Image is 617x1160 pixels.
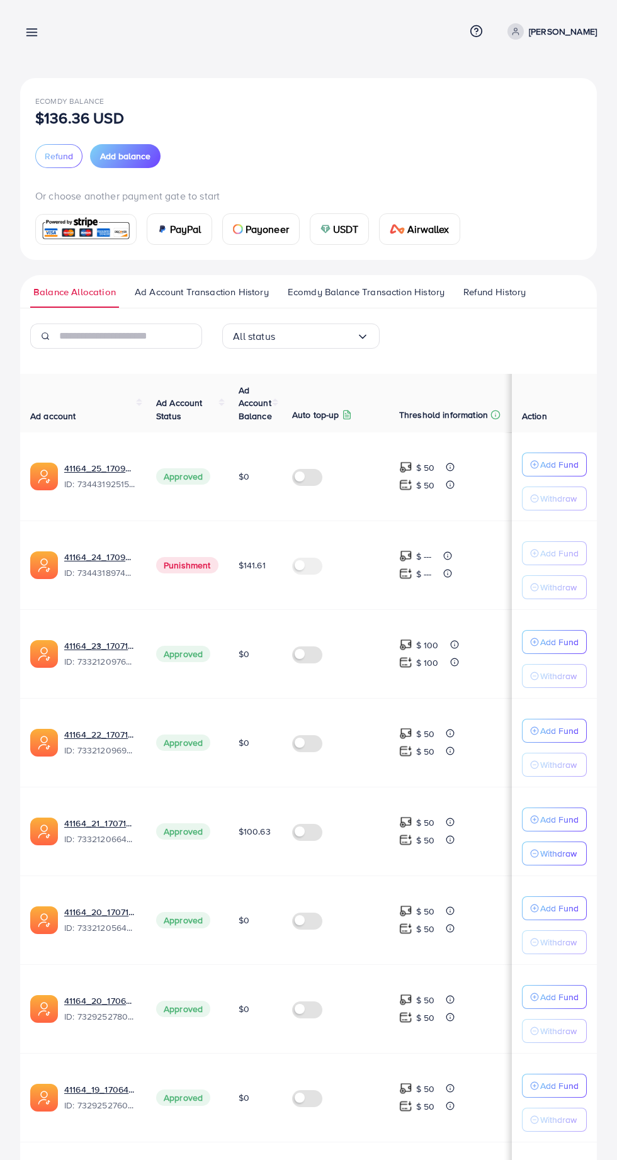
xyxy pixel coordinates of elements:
p: $ 50 [416,1081,435,1096]
p: $ 50 [416,815,435,830]
span: Punishment [156,557,218,573]
img: top-up amount [399,638,412,651]
span: Ad Account Status [156,397,203,422]
p: $ 100 [416,655,439,670]
div: <span class='underline'>41164_22_1707142456408</span></br>7332120969684811778 [64,728,136,757]
button: Add Fund [522,896,587,920]
button: Withdraw [522,1019,587,1043]
p: $ 50 [416,726,435,741]
img: ic-ads-acc.e4c84228.svg [30,995,58,1023]
img: top-up amount [399,1011,412,1024]
span: $0 [239,648,249,660]
p: $ 50 [416,1099,435,1114]
p: Withdraw [540,1023,577,1039]
span: $0 [239,1003,249,1015]
p: $ 50 [416,1010,435,1025]
span: Approved [156,1090,210,1106]
p: Withdraw [540,935,577,950]
p: $136.36 USD [35,110,124,125]
div: <span class='underline'>41164_25_1709982599082</span></br>7344319251534069762 [64,462,136,491]
span: Airwallex [407,222,449,237]
span: Payoneer [246,222,289,237]
span: Ecomdy Balance [35,96,104,106]
button: Withdraw [522,575,587,599]
p: Add Fund [540,989,579,1005]
p: $ --- [416,566,432,582]
span: Approved [156,1001,210,1017]
a: 41164_21_1707142387585 [64,817,136,830]
a: 41164_19_1706474666940 [64,1083,136,1096]
p: Add Fund [540,546,579,561]
img: card [320,224,331,234]
p: Or choose another payment gate to start [35,188,582,203]
p: Withdraw [540,846,577,861]
span: ID: 7329252760468127746 [64,1099,136,1112]
img: top-up amount [399,478,412,492]
span: USDT [333,222,359,237]
a: 41164_20_1707142368069 [64,906,136,918]
a: 41164_23_1707142475983 [64,639,136,652]
img: top-up amount [399,727,412,740]
p: Withdraw [540,668,577,684]
span: $141.61 [239,559,266,572]
div: <span class='underline'>41164_21_1707142387585</span></br>7332120664427642882 [64,817,136,846]
span: $0 [239,914,249,926]
img: ic-ads-acc.e4c84228.svg [30,640,58,668]
span: Refund [45,150,73,162]
span: ID: 7329252780571557890 [64,1010,136,1023]
img: card [390,224,405,234]
span: Approved [156,735,210,751]
button: Withdraw [522,930,587,954]
img: top-up amount [399,461,412,474]
p: Add Fund [540,457,579,472]
img: top-up amount [399,549,412,563]
p: Add Fund [540,723,579,738]
div: <span class='underline'>41164_20_1707142368069</span></br>7332120564271874049 [64,906,136,935]
img: top-up amount [399,904,412,918]
span: Approved [156,646,210,662]
img: top-up amount [399,745,412,758]
img: card [40,216,132,243]
p: Withdraw [540,1112,577,1127]
img: ic-ads-acc.e4c84228.svg [30,729,58,757]
a: cardPayoneer [222,213,300,245]
p: Withdraw [540,757,577,772]
p: $ 50 [416,993,435,1008]
span: Approved [156,912,210,928]
span: ID: 7344319251534069762 [64,478,136,490]
span: ID: 7332120564271874049 [64,921,136,934]
span: All status [233,327,275,346]
img: ic-ads-acc.e4c84228.svg [30,818,58,845]
img: top-up amount [399,656,412,669]
input: Search for option [275,327,356,346]
p: Threshold information [399,407,488,422]
button: Withdraw [522,753,587,777]
p: [PERSON_NAME] [529,24,597,39]
span: Balance Allocation [33,285,116,299]
a: cardAirwallex [379,213,460,245]
button: Add balance [90,144,161,168]
img: ic-ads-acc.e4c84228.svg [30,1084,58,1112]
p: Withdraw [540,491,577,506]
button: Withdraw [522,1108,587,1132]
button: Add Fund [522,453,587,476]
p: $ 50 [416,460,435,475]
span: $0 [239,470,249,483]
div: <span class='underline'>41164_19_1706474666940</span></br>7329252760468127746 [64,1083,136,1112]
img: card [233,224,243,234]
span: $0 [239,1091,249,1104]
span: ID: 7344318974215340033 [64,566,136,579]
img: top-up amount [399,567,412,580]
img: top-up amount [399,1100,412,1113]
div: <span class='underline'>41164_23_1707142475983</span></br>7332120976240689154 [64,639,136,668]
p: $ 50 [416,921,435,937]
img: top-up amount [399,993,412,1006]
a: 41164_25_1709982599082 [64,462,136,475]
button: Add Fund [522,630,587,654]
img: top-up amount [399,1082,412,1095]
span: $0 [239,736,249,749]
p: Add Fund [540,634,579,650]
button: Withdraw [522,842,587,865]
img: ic-ads-acc.e4c84228.svg [30,551,58,579]
span: PayPal [170,222,201,237]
